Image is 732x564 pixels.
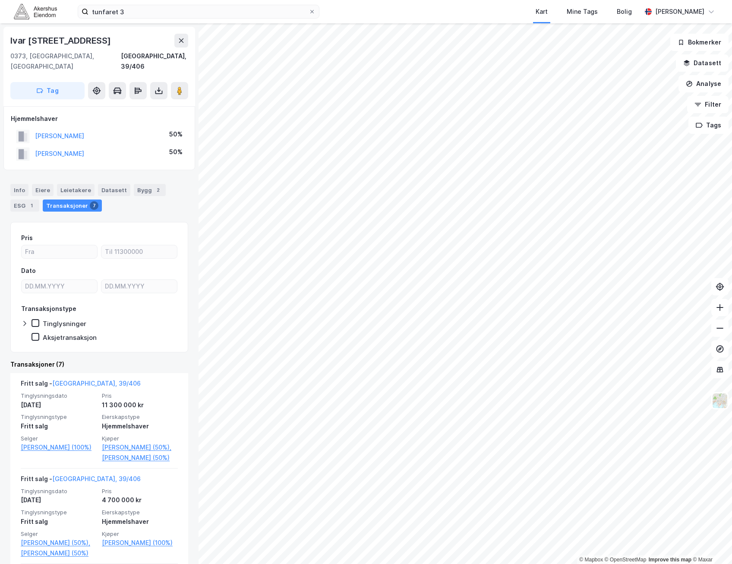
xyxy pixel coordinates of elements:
div: 2 [154,186,162,194]
div: Transaksjoner [43,200,102,212]
div: Transaksjonstype [21,304,76,314]
input: Til 11300000 [101,245,177,258]
a: [PERSON_NAME] (100%) [102,538,178,548]
div: [PERSON_NAME] [655,6,704,17]
span: Tinglysningstype [21,413,97,421]
span: Kjøper [102,435,178,442]
div: Hjemmelshaver [102,421,178,431]
div: Mine Tags [567,6,598,17]
input: Fra [22,245,97,258]
div: 11 300 000 kr [102,400,178,410]
div: Kontrollprogram for chat [689,523,732,564]
div: 0373, [GEOGRAPHIC_DATA], [GEOGRAPHIC_DATA] [10,51,121,72]
div: 50% [169,147,183,157]
div: Aksjetransaksjon [43,333,97,342]
div: Transaksjoner (7) [10,359,188,370]
div: ESG [10,200,39,212]
img: Z [712,393,728,409]
span: Tinglysningsdato [21,488,97,495]
span: Kjøper [102,530,178,538]
button: Analyse [678,75,729,92]
a: [GEOGRAPHIC_DATA], 39/406 [52,380,141,387]
iframe: Chat Widget [689,523,732,564]
a: OpenStreetMap [605,557,647,563]
span: Selger [21,435,97,442]
div: Eiere [32,184,54,196]
input: DD.MM.YYYY [101,280,177,293]
button: Datasett [676,54,729,72]
div: Info [10,184,28,196]
div: Ivar [STREET_ADDRESS] [10,34,113,48]
button: Bokmerker [670,34,729,51]
div: 1 [27,201,36,210]
div: [DATE] [21,495,97,505]
div: 7 [90,201,98,210]
span: Eierskapstype [102,509,178,516]
div: Datasett [98,184,130,196]
div: 4 700 000 kr [102,495,178,505]
input: Søk på adresse, matrikkel, gårdeiere, leietakere eller personer [88,5,309,18]
img: akershus-eiendom-logo.9091f326c980b4bce74ccdd9f866810c.svg [14,4,57,19]
div: Kart [536,6,548,17]
a: [PERSON_NAME] (50%), [21,538,97,548]
span: Tinglysningstype [21,509,97,516]
div: Leietakere [57,184,95,196]
div: Bygg [134,184,166,196]
a: Mapbox [579,557,603,563]
a: [PERSON_NAME] (50%) [21,548,97,558]
a: [GEOGRAPHIC_DATA], 39/406 [52,475,141,482]
div: Hjemmelshaver [11,114,188,124]
span: Selger [21,530,97,538]
div: Fritt salg - [21,474,141,488]
button: Tag [10,82,85,99]
div: Fritt salg [21,516,97,527]
div: 50% [169,129,183,139]
button: Tags [688,117,729,134]
a: [PERSON_NAME] (50%) [102,453,178,463]
span: Pris [102,488,178,495]
a: Improve this map [649,557,691,563]
span: Eierskapstype [102,413,178,421]
div: Fritt salg [21,421,97,431]
div: Hjemmelshaver [102,516,178,527]
div: Pris [21,233,33,243]
span: Pris [102,392,178,399]
a: [PERSON_NAME] (100%) [21,442,97,453]
span: Tinglysningsdato [21,392,97,399]
div: Tinglysninger [43,320,86,328]
div: Bolig [617,6,632,17]
div: [GEOGRAPHIC_DATA], 39/406 [121,51,188,72]
div: Dato [21,266,36,276]
input: DD.MM.YYYY [22,280,97,293]
div: [DATE] [21,400,97,410]
button: Filter [687,96,729,113]
a: [PERSON_NAME] (50%), [102,442,178,453]
div: Fritt salg - [21,378,141,392]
